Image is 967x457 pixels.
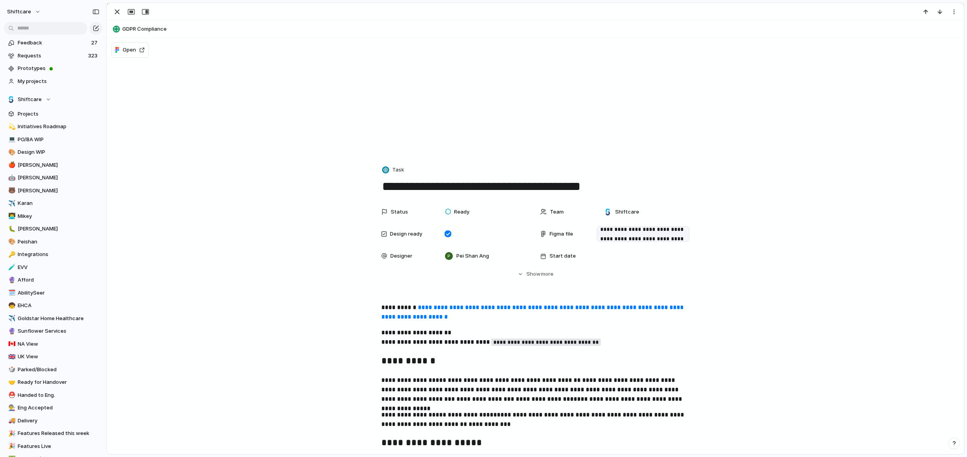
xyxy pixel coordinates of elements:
[18,340,99,348] span: NA View
[8,225,14,234] div: 🐛
[18,174,99,182] span: [PERSON_NAME]
[7,404,15,412] button: 👨‍🏭
[18,77,99,85] span: My projects
[18,136,99,144] span: PO/BA WIP
[8,212,14,221] div: 👨‍💻
[4,146,102,158] a: 🎨Design WIP
[8,391,14,400] div: ⛑️
[4,249,102,260] div: 🔑Integrations
[4,210,102,222] a: 👨‍💻Mikey
[7,136,15,144] button: 💻
[4,94,102,105] button: Shiftcare
[4,37,102,49] a: Feedback27
[381,267,689,281] button: Showmore
[7,366,15,374] button: 🎲
[18,187,99,195] span: [PERSON_NAME]
[8,263,14,272] div: 🧪
[18,39,89,47] span: Feedback
[391,208,408,216] span: Status
[4,63,102,74] a: Prototypes
[18,289,99,297] span: AbilitySeer
[18,276,99,284] span: Afford
[4,287,102,299] a: 🗓️AbilitySeer
[18,212,99,220] span: Mikey
[8,173,14,182] div: 🤖
[4,428,102,439] a: 🎉Features Released this week
[7,327,15,335] button: 🔮
[7,174,15,182] button: 🤖
[18,315,99,322] span: Goldstar Home Healthcare
[18,302,99,310] span: EHCA
[18,264,99,271] span: EVV
[8,378,14,387] div: 🤝
[7,315,15,322] button: ✈️
[8,122,14,131] div: 💫
[454,208,469,216] span: Ready
[4,402,102,414] a: 👨‍🏭Eng Accepted
[4,440,102,452] div: 🎉Features Live
[4,300,102,311] a: 🧒EHCA
[541,270,553,278] span: more
[18,96,42,103] span: Shiftcare
[18,199,99,207] span: Karan
[112,42,149,58] button: Open
[4,338,102,350] a: 🇨🇦NA View
[18,366,99,374] span: Parked/Blocked
[7,378,15,386] button: 🤝
[8,135,14,144] div: 💻
[4,262,102,273] a: 🧪EVV
[4,50,102,62] a: Requests323
[550,230,573,238] span: Figma file
[7,289,15,297] button: 🗓️
[8,250,14,259] div: 🔑
[8,314,14,323] div: ✈️
[4,389,102,401] div: ⛑️Handed to Eng.
[18,52,86,60] span: Requests
[18,429,99,437] span: Features Released this week
[8,339,14,348] div: 🇨🇦
[4,415,102,427] a: 🚚Delivery
[8,288,14,297] div: 🗓️
[123,46,136,54] span: Open
[8,365,14,374] div: 🎲
[4,134,102,146] a: 💻PO/BA WIP
[8,404,14,413] div: 👨‍🏭
[7,148,15,156] button: 🎨
[18,238,99,246] span: Peishan
[8,442,14,451] div: 🎉
[8,160,14,170] div: 🍎
[18,148,99,156] span: Design WIP
[7,212,15,220] button: 👨‍💻
[18,123,99,131] span: Initiatives Roadmap
[18,391,99,399] span: Handed to Eng.
[18,442,99,450] span: Features Live
[4,364,102,376] a: 🎲Parked/Blocked
[122,25,960,33] span: GDPR Compliance
[390,252,412,260] span: Designer
[4,376,102,388] a: 🤝Ready for Handover
[18,378,99,386] span: Ready for Handover
[456,252,489,260] span: Pei Shan Ang
[8,327,14,336] div: 🔮
[4,185,102,197] div: 🐻[PERSON_NAME]
[7,251,15,258] button: 🔑
[8,199,14,208] div: ✈️
[392,166,404,174] span: Task
[4,325,102,337] a: 🔮Sunflower Services
[7,238,15,246] button: 🎨
[7,391,15,399] button: ⛑️
[615,208,639,216] span: Shiftcare
[18,327,99,335] span: Sunflower Services
[7,276,15,284] button: 🔮
[7,8,31,16] span: shiftcare
[4,313,102,324] a: ✈️Goldstar Home Healthcare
